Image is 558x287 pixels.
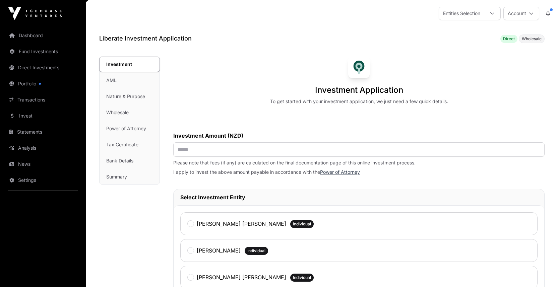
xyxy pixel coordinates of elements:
[173,132,545,140] label: Investment Amount (NZD)
[99,34,192,43] h1: Liberate Investment Application
[5,44,80,59] a: Fund Investments
[315,85,403,95] h1: Investment Application
[5,173,80,188] a: Settings
[439,7,484,20] div: Entities Selection
[247,248,265,254] span: Individual
[173,159,545,166] p: Please note that fees (if any) are calculated on the final documentation page of this online inve...
[293,275,311,280] span: Individual
[348,57,370,78] img: Liberate
[522,36,542,42] span: Wholesale
[5,109,80,123] a: Invest
[5,157,80,171] a: News
[180,193,538,201] h2: Select Investment Entity
[320,169,360,175] a: Power of Attorney
[5,76,80,91] a: Portfolio
[197,273,286,281] label: [PERSON_NAME] [PERSON_NAME]
[5,28,80,43] a: Dashboard
[503,36,515,42] span: Direct
[293,221,311,227] span: Individual
[5,125,80,139] a: Statements
[8,7,62,20] img: Icehouse Ventures Logo
[270,98,448,105] div: To get started with your investment application, we just need a few quick details.
[503,7,539,20] button: Account
[5,60,80,75] a: Direct Investments
[197,246,241,255] label: [PERSON_NAME]
[5,92,80,107] a: Transactions
[173,169,545,175] p: I apply to invest the above amount payable in accordance with the
[524,255,558,287] iframe: Chat Widget
[197,220,286,228] label: [PERSON_NAME] [PERSON_NAME]
[5,141,80,155] a: Analysis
